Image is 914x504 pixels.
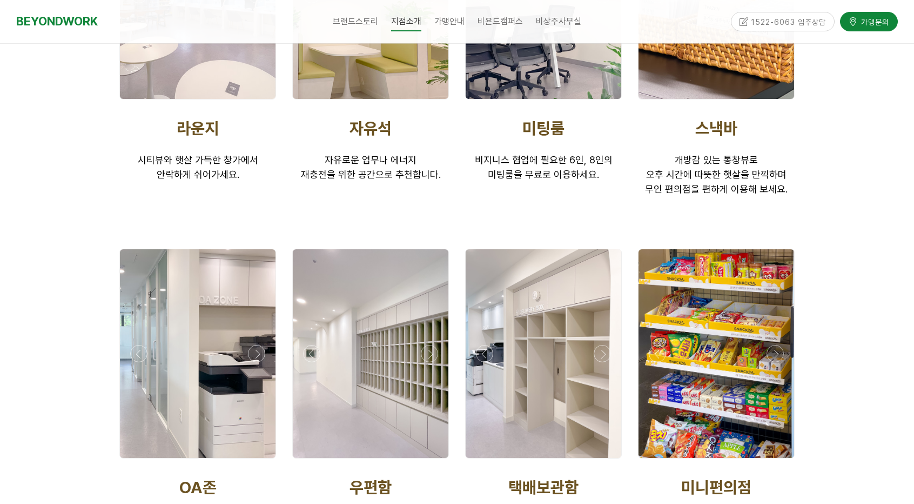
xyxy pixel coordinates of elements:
[399,154,416,165] span: 너지
[177,118,219,138] span: 라운지
[522,118,564,138] span: 미팅룸
[350,118,392,138] span: 자유석
[529,8,588,35] a: 비상주사무실
[695,118,737,138] span: 스낵바
[475,154,613,165] span: 비지니스 협업에 필요한 6인, 8인의
[471,8,529,35] a: 비욘드캠퍼스
[488,169,599,180] span: 미팅룸을 무료로 이용하세요.
[157,169,239,180] span: 안락하게 쉬어가세요.
[179,478,217,497] span: OA존
[391,12,421,31] span: 지점소개
[350,478,392,497] span: 우편함
[675,154,758,165] span: 개방감 있는 통창뷰로
[858,15,889,26] span: 가맹문의
[301,169,441,180] span: 재충전을 위한 공간으로 추천합니다.
[434,16,465,26] span: 가맹안내
[333,16,378,26] span: 브랜드스토리
[646,169,787,180] span: 오후 시간에 따뜻한 햇살을 만끽하며
[428,8,471,35] a: 가맹안내
[326,8,385,35] a: 브랜드스토리
[536,16,581,26] span: 비상주사무실
[645,183,788,195] span: 무인 편의점을 편하게 이용해 보세요.
[508,478,579,497] span: 택배보관함
[16,11,98,31] a: BEYONDWORK
[385,8,428,35] a: 지점소개
[840,11,898,30] a: 가맹문의
[681,478,751,497] span: 미니편의점
[325,154,399,165] span: 자유로운 업무나 에
[478,16,523,26] span: 비욘드캠퍼스
[138,154,258,165] span: 시티뷰와 햇살 가득한 창가에서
